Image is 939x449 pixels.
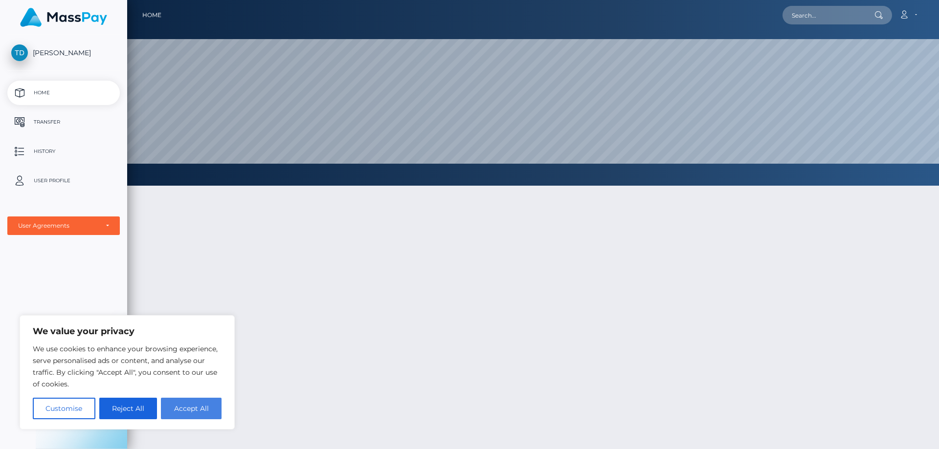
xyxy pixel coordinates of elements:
button: Accept All [161,398,222,419]
p: History [11,144,116,159]
button: User Agreements [7,216,120,235]
input: Search... [782,6,874,24]
button: Customise [33,398,95,419]
a: Home [7,81,120,105]
p: Home [11,86,116,100]
div: We value your privacy [20,315,235,429]
a: History [7,139,120,164]
img: MassPay [20,8,107,27]
span: [PERSON_NAME] [7,48,120,57]
a: User Profile [7,169,120,193]
p: Transfer [11,115,116,129]
a: Transfer [7,110,120,134]
p: We value your privacy [33,325,222,337]
button: Reject All [99,398,157,419]
a: Home [142,5,161,25]
p: User Profile [11,173,116,188]
div: User Agreements [18,222,98,230]
p: We use cookies to enhance your browsing experience, serve personalised ads or content, and analys... [33,343,222,390]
